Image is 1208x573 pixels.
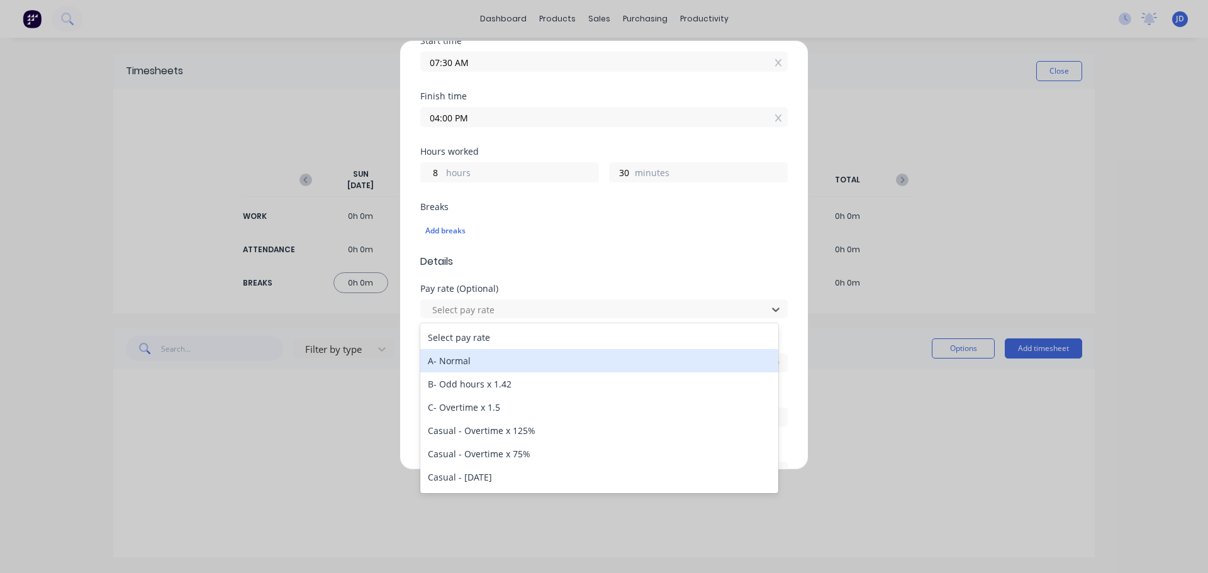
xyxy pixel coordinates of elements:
[610,163,632,182] input: 0
[425,223,783,239] div: Add breaks
[420,465,778,489] div: Casual - [DATE]
[420,36,788,45] div: Start time
[420,349,778,372] div: A- Normal
[635,166,787,182] label: minutes
[420,442,778,465] div: Casual - Overtime x 75%
[420,419,778,442] div: Casual - Overtime x 125%
[420,92,788,101] div: Finish time
[420,372,778,396] div: B- Odd hours x 1.42
[421,163,443,182] input: 0
[420,326,778,349] div: Select pay rate
[420,203,788,211] div: Breaks
[420,147,788,156] div: Hours worked
[446,166,598,182] label: hours
[420,489,778,512] div: Casual - [DATE]
[420,254,788,269] span: Details
[420,396,778,419] div: C- Overtime x 1.5
[420,284,788,293] div: Pay rate (Optional)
